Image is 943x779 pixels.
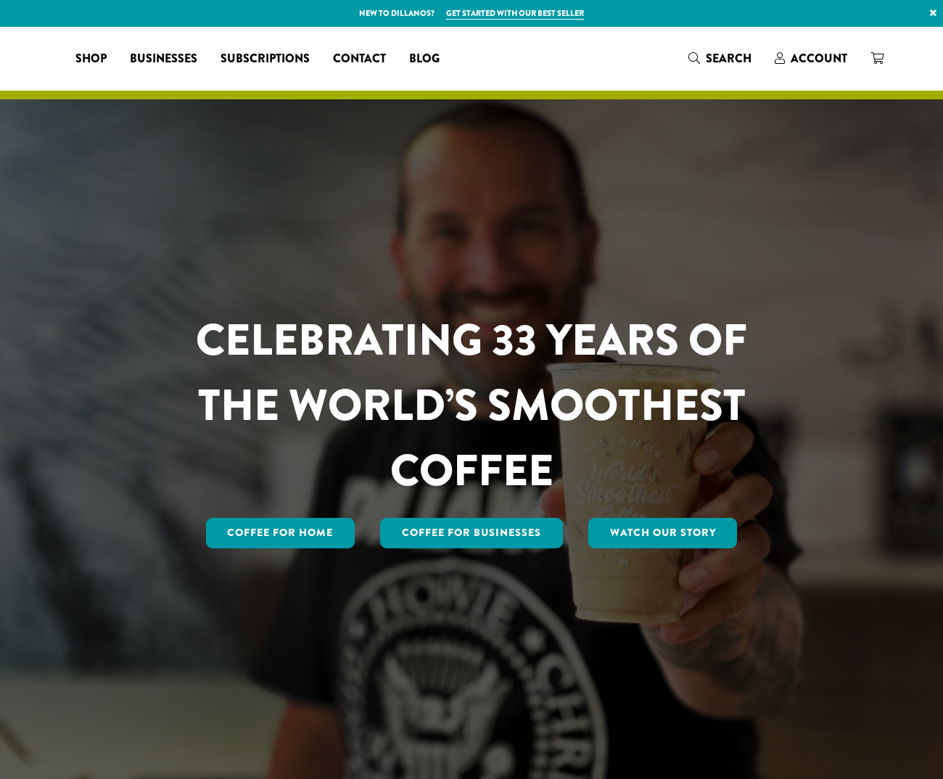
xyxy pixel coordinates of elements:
[221,50,310,68] span: Subscriptions
[153,308,790,503] h1: CELEBRATING 33 YEARS OF THE WORLD’S SMOOTHEST COFFEE
[333,50,386,68] span: Contact
[75,50,107,68] span: Shop
[130,50,197,68] span: Businesses
[791,50,847,67] span: Account
[409,50,440,68] span: Blog
[677,46,763,70] a: Search
[588,518,738,548] a: Watch Our Story
[64,47,118,70] a: Shop
[380,518,563,548] a: Coffee For Businesses
[446,7,584,20] a: Get started with our best seller
[206,518,355,548] a: Coffee for Home
[706,50,751,67] span: Search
